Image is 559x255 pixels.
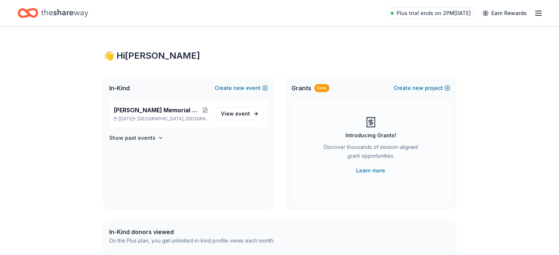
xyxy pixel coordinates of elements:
[103,50,456,62] div: 👋 Hi [PERSON_NAME]
[114,116,210,122] p: [DATE] •
[109,227,275,236] div: In-Kind donors viewed
[345,131,396,140] div: Introducing Grants!
[386,7,475,19] a: Plus trial ends on 2PM[DATE]
[314,84,329,92] div: New
[114,106,200,114] span: [PERSON_NAME] Memorial Golf Tournament
[233,84,244,92] span: new
[235,110,250,117] span: event
[215,84,268,92] button: Createnewevent
[394,84,450,92] button: Createnewproject
[478,7,531,20] a: Earn Rewards
[397,9,471,18] span: Plus trial ends on 2PM[DATE]
[137,116,210,122] span: [GEOGRAPHIC_DATA], [GEOGRAPHIC_DATA]
[291,84,311,92] span: Grants
[109,84,130,92] span: In-Kind
[356,166,385,175] a: Learn more
[109,134,155,142] h4: Show past events
[321,143,421,163] div: Discover thousands of mission-aligned grant opportunities.
[109,134,164,142] button: Show past events
[221,109,250,118] span: View
[18,4,88,22] a: Home
[216,107,264,120] a: View event
[109,236,275,245] div: On the Plus plan, you get unlimited in-kind profile views each month.
[412,84,423,92] span: new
